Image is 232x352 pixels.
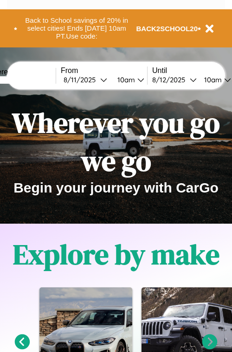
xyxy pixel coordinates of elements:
button: Back to School savings of 20% in select cities! Ends [DATE] 10am PT.Use code: [17,14,136,43]
button: 10am [110,75,147,85]
label: From [61,66,147,75]
button: 8/11/2025 [61,75,110,85]
div: 10am [113,75,137,84]
h1: Explore by make [13,235,219,273]
div: 10am [200,75,224,84]
div: 8 / 11 / 2025 [64,75,100,84]
b: BACK2SCHOOL20 [136,25,198,33]
div: 8 / 12 / 2025 [152,75,190,84]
